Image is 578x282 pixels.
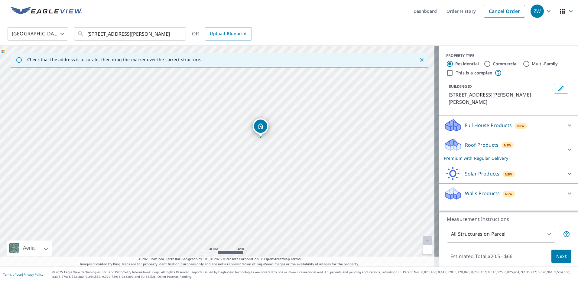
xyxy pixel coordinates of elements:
[449,91,551,106] p: [STREET_ADDRESS][PERSON_NAME][PERSON_NAME]
[423,236,432,245] a: Current Level 20, Zoom In Disabled
[3,273,43,276] p: |
[444,166,573,181] div: Solar ProductsNew
[253,118,268,137] div: Dropped pin, building 1, Residential property, 15300 Putman Rd Rogers, AR 72756
[563,231,570,238] span: Your report will include each building or structure inside the parcel boundary. In some cases, du...
[192,27,252,41] div: OR
[8,25,68,42] div: [GEOGRAPHIC_DATA]
[551,250,571,263] button: Next
[531,5,544,18] div: ZW
[52,270,575,279] p: © 2025 Eagle View Technologies, Inc. and Pictometry International Corp. All Rights Reserved. Repo...
[291,257,301,261] a: Terms
[210,30,247,38] span: Upload Blueprint
[465,170,499,177] p: Solar Products
[21,241,37,256] div: Aerial
[504,143,511,148] span: New
[446,53,571,58] div: PROPERTY TYPE
[444,155,562,161] p: Premium with Regular Delivery
[444,118,573,133] div: Full House ProductsNew
[444,186,573,201] div: Walls ProductsNew
[446,250,517,263] p: Estimated Total: $20.5 - $66
[27,57,201,62] p: Check that the address is accurate, then drag the marker over the correct structure.
[456,70,492,76] label: This is a complex
[87,25,174,42] input: Search by address or latitude-longitude
[517,123,525,128] span: New
[138,257,301,262] span: © 2025 TomTom, Earthstar Geographics SIO, © 2025 Microsoft Corporation, ©
[505,192,513,196] span: New
[205,27,252,41] a: Upload Blueprint
[444,138,573,161] div: Roof ProductsNewPremium with Regular Delivery
[3,272,22,277] a: Terms of Use
[447,215,570,223] p: Measurement Instructions
[532,61,558,67] label: Multi-Family
[465,122,512,129] p: Full House Products
[493,61,518,67] label: Commercial
[554,84,568,93] button: Edit building 1
[423,245,432,254] a: Current Level 20, Zoom Out
[449,84,472,89] p: BUILDING ID
[11,7,82,16] img: EV Logo
[556,253,567,260] span: Next
[7,241,52,256] div: Aerial
[505,172,512,177] span: New
[264,257,290,261] a: OpenStreetMap
[465,141,498,149] p: Roof Products
[484,5,525,18] a: Cancel Order
[455,61,479,67] label: Residential
[24,272,43,277] a: Privacy Policy
[447,226,555,243] div: All Structures on Parcel
[465,190,500,197] p: Walls Products
[418,56,426,64] button: Close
